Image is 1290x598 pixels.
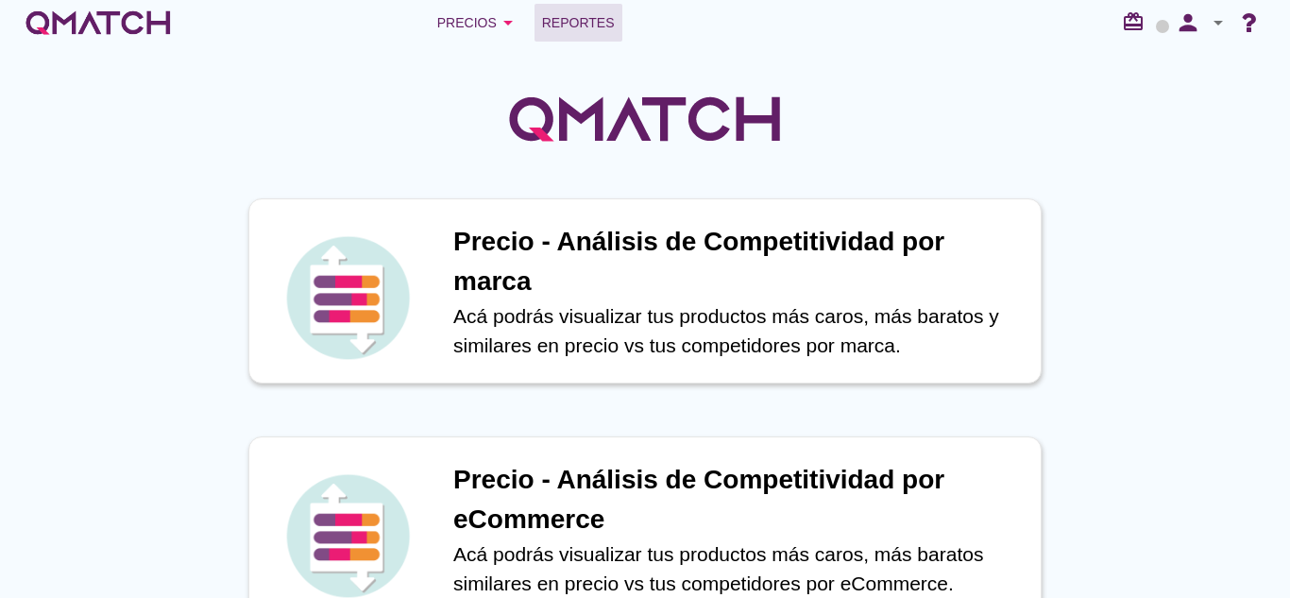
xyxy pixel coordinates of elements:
[437,11,519,34] div: Precios
[222,198,1068,384] a: iconPrecio - Análisis de Competitividad por marcaAcá podrás visualizar tus productos más caros, m...
[1122,10,1152,33] i: redeem
[542,11,615,34] span: Reportes
[503,72,787,166] img: QMatchLogo
[281,231,414,364] img: icon
[453,222,1022,301] h1: Precio - Análisis de Competitividad por marca
[1169,9,1207,36] i: person
[535,4,622,42] a: Reportes
[422,4,535,42] button: Precios
[453,460,1022,539] h1: Precio - Análisis de Competitividad por eCommerce
[497,11,519,34] i: arrow_drop_down
[1207,11,1230,34] i: arrow_drop_down
[23,4,174,42] a: white-qmatch-logo
[453,301,1022,361] p: Acá podrás visualizar tus productos más caros, más baratos y similares en precio vs tus competido...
